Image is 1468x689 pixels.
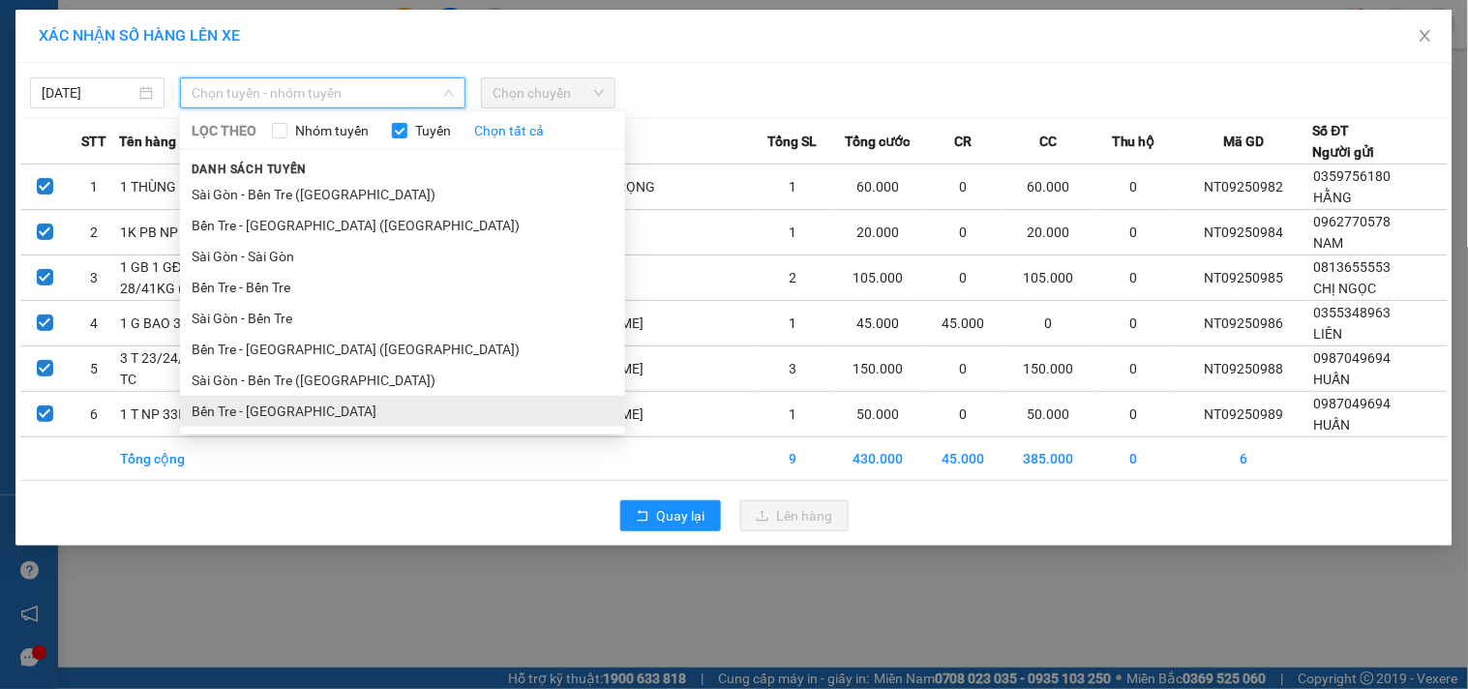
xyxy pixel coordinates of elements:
td: Tổng cộng [119,437,252,481]
td: 09H00([DATE])TRỌNG [519,165,752,210]
li: Bến Tre - Bến Tre [180,272,625,303]
td: 4 [70,301,119,346]
td: 105.000 [834,255,923,301]
span: Quay lại [657,505,705,526]
td: 0 [922,255,1004,301]
span: 0359756180 [1314,168,1392,184]
span: HUẤN [1314,372,1351,387]
td: 5 [70,346,119,392]
td: 1 [752,165,834,210]
td: 1 [752,210,834,255]
span: CR [954,131,972,152]
li: Sài Gòn - Bến Tre ([GEOGRAPHIC_DATA]) [180,365,625,396]
td: NT09250985 [1175,255,1312,301]
span: Tuyến [407,120,459,141]
td: 1 G BAO 31KG_ ĐA [119,301,252,346]
span: CC [1039,131,1057,152]
td: NT09250989 [1175,392,1312,437]
td: 8H MAI PHÁT [519,255,752,301]
td: 0 [922,210,1004,255]
td: 385.000 [1004,437,1094,481]
td: 3 [752,346,834,392]
span: HUẤN [1314,417,1351,433]
td: 20.000 [1004,210,1094,255]
li: Sài Gòn - Bến Tre ([GEOGRAPHIC_DATA]) [180,179,625,210]
div: Số ĐT Người gửi [1313,120,1375,163]
span: XÁC NHẬN SỐ HÀNG LÊN XE [39,26,240,45]
td: 0 [1094,210,1176,255]
td: 50.000 [834,392,923,437]
td: 430.000 [834,437,923,481]
td: 3 T 23/24/46KG NP_ TC [119,346,252,392]
td: 45.000 [922,301,1004,346]
span: 0813655553 [1314,259,1392,275]
td: 20.000 [834,210,923,255]
span: Chọn tuyến - nhóm tuyến [192,78,454,107]
span: rollback [636,509,649,524]
input: 15/09/2025 [42,82,135,104]
td: 60.000 [834,165,923,210]
li: Sài Gòn - Bến Tre [180,303,625,334]
span: HẰNG [1314,190,1353,205]
td: 0 [1094,392,1176,437]
td: 1 [752,392,834,437]
td: 0 [1094,301,1176,346]
span: Thu hộ [1112,131,1155,152]
a: Chọn tất cả [474,120,544,141]
td: NT09250988 [1175,346,1312,392]
span: Nhóm tuyến [287,120,376,141]
td: NT09250982 [1175,165,1312,210]
td: 8H [PERSON_NAME] [519,346,752,392]
li: Sài Gòn - Sài Gòn [180,241,625,272]
td: 0 [922,165,1004,210]
td: 0 [1094,346,1176,392]
span: NAM [1314,235,1344,251]
td: 0 [1094,165,1176,210]
li: Bến Tre - [GEOGRAPHIC_DATA] ([GEOGRAPHIC_DATA]) [180,334,625,365]
span: STT [81,131,106,152]
td: 1 THÙNG NP 41KG [119,165,252,210]
td: 150.000 [1004,346,1094,392]
td: 45.000 [834,301,923,346]
td: 0 [922,346,1004,392]
td: 8H [PERSON_NAME] [519,392,752,437]
td: NT09250984 [1175,210,1312,255]
td: 6 [1175,437,1312,481]
td: 2 [70,210,119,255]
span: Tên hàng [119,131,176,152]
span: LIÊN [1314,326,1343,342]
td: 0 [1094,255,1176,301]
button: Close [1398,10,1453,64]
span: Chọn chuyến [493,78,604,107]
td: 3 [70,255,119,301]
td: 60.000 [1004,165,1094,210]
td: 1K PB NP [119,210,252,255]
td: 8H [PERSON_NAME] [519,301,752,346]
td: 2 [752,255,834,301]
span: Danh sách tuyến [180,161,318,178]
span: close [1418,28,1433,44]
button: uploadLên hàng [740,500,849,531]
td: 45.000 [922,437,1004,481]
td: 0 [922,392,1004,437]
span: Tổng cước [846,131,911,152]
span: Mã GD [1223,131,1264,152]
span: 0962770578 [1314,214,1392,229]
td: 0 [1094,437,1176,481]
td: 50.000 [1004,392,1094,437]
button: rollbackQuay lại [620,500,721,531]
li: Bến Tre - [GEOGRAPHIC_DATA] ([GEOGRAPHIC_DATA]) [180,210,625,241]
td: NT09250986 [1175,301,1312,346]
span: down [443,87,455,99]
span: Tổng SL [767,131,817,152]
td: 8H MAI KHANH [519,210,752,255]
td: 1 T NP 33KG_ TC [119,392,252,437]
td: 9 [752,437,834,481]
td: 1 [752,301,834,346]
td: 150.000 [834,346,923,392]
td: 6 [70,392,119,437]
span: LỌC THEO [192,120,256,141]
span: 0355348963 [1314,305,1392,320]
span: 0987049694 [1314,396,1392,411]
td: 105.000 [1004,255,1094,301]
